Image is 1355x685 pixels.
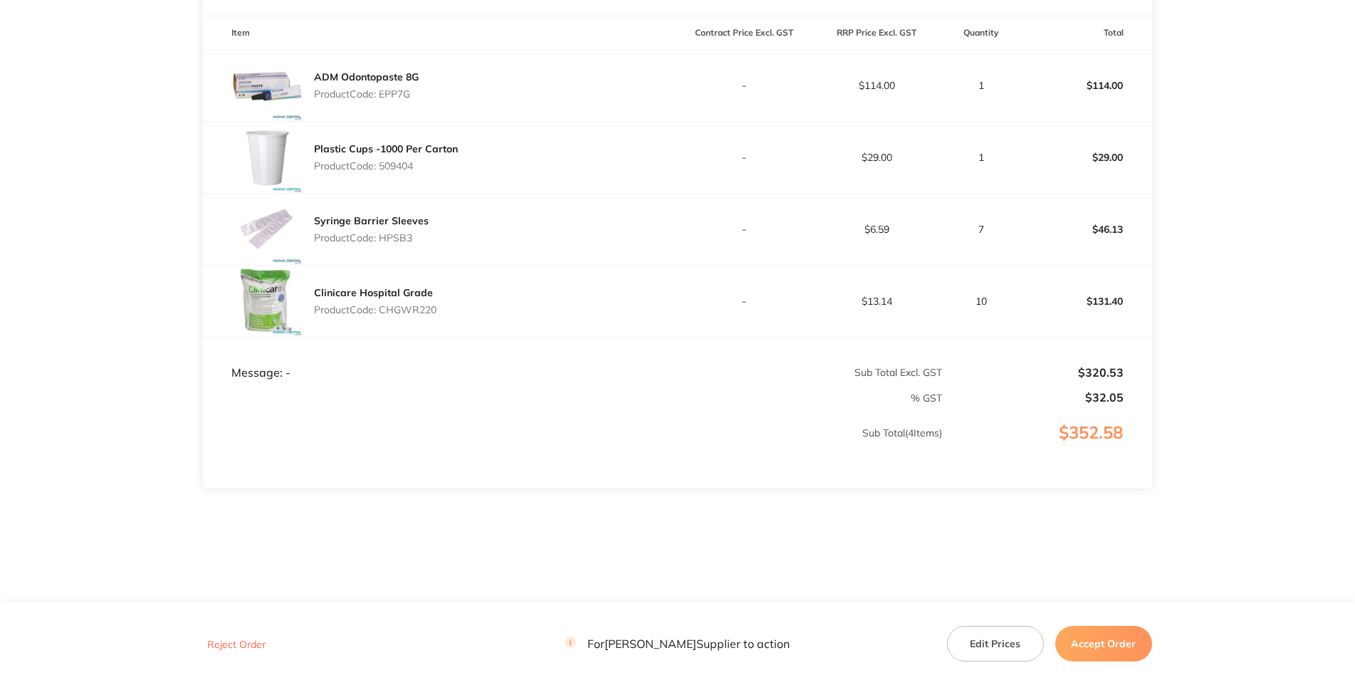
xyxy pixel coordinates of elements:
p: $114.00 [1020,68,1151,103]
p: $352.58 [943,423,1151,471]
th: Quantity [943,16,1019,50]
p: - [679,224,810,235]
p: Product Code: 509404 [314,160,458,172]
a: Syringe Barrier Sleeves [314,214,429,227]
td: Message: - [203,338,677,380]
p: 10 [943,296,1018,307]
p: Product Code: HPSB3 [314,232,429,244]
th: Item [203,16,677,50]
a: Plastic Cups -1000 Per Carton [314,142,458,155]
p: 1 [943,152,1018,163]
a: Clinicare Hospital Grade [314,286,433,299]
p: 1 [943,80,1018,91]
img: bTQxaGRycg [231,122,303,193]
p: $13.14 [811,296,942,307]
p: $29.00 [1020,140,1151,174]
p: 7 [943,224,1018,235]
p: $29.00 [811,152,942,163]
button: Accept Order [1055,626,1152,662]
a: ADM Odontopaste 8G [314,70,419,83]
p: Sub Total ( 4 Items) [204,427,942,467]
img: c2c4ODJzZw [231,194,303,265]
p: - [679,80,810,91]
p: Sub Total Excl. GST [679,367,943,378]
th: Contract Price Excl. GST [678,16,810,50]
p: For [PERSON_NAME] Supplier to action [565,637,790,650]
th: RRP Price Excl. GST [810,16,943,50]
p: - [679,296,810,307]
img: NWx1Nmd6Mg [231,266,303,337]
button: Edit Prices [947,626,1044,662]
p: % GST [204,392,942,404]
p: $6.59 [811,224,942,235]
p: Product Code: EPP7G [314,88,419,100]
p: Product Code: CHGWR220 [314,304,436,315]
p: - [679,152,810,163]
img: a3JjbXkwOQ [231,50,303,121]
p: $131.40 [1020,284,1151,318]
p: $114.00 [811,80,942,91]
p: $32.05 [943,391,1123,404]
button: Reject Order [203,638,270,651]
p: $46.13 [1020,212,1151,246]
th: Total [1019,16,1152,50]
p: $320.53 [943,366,1123,379]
